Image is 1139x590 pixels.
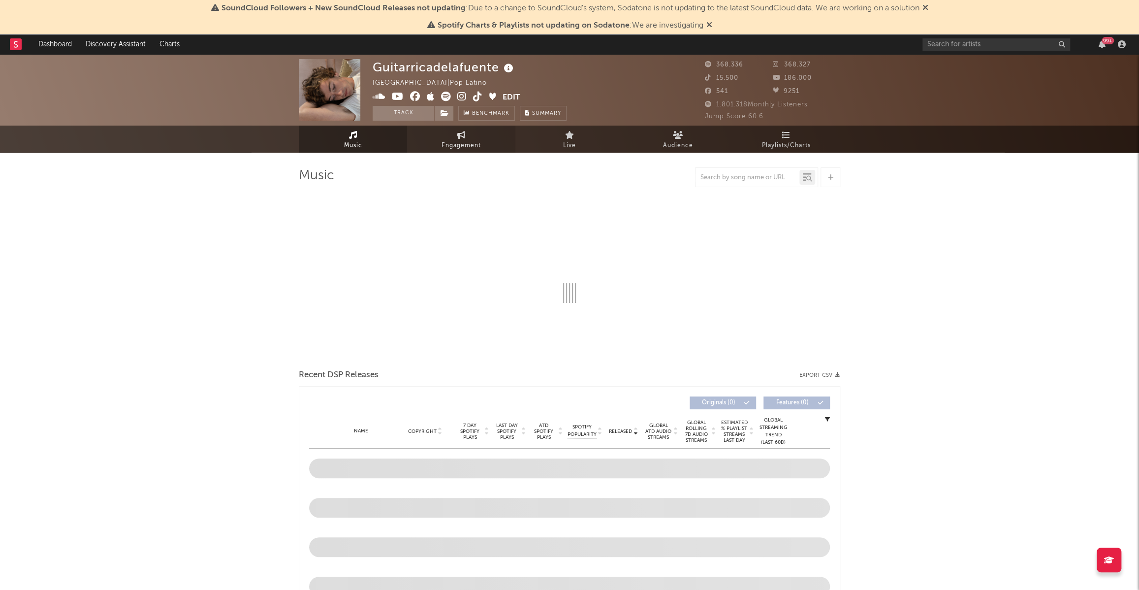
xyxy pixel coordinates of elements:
[563,140,576,152] span: Live
[696,400,741,406] span: Originals ( 0 )
[407,126,515,153] a: Engagement
[773,75,812,81] span: 186.000
[1102,37,1114,44] div: 99 +
[683,420,710,443] span: Global Rolling 7D Audio Streams
[79,34,153,54] a: Discovery Assistant
[221,4,466,12] span: SoundCloud Followers + New SoundCloud Releases not updating
[32,34,79,54] a: Dashboard
[705,101,808,108] span: 1.801.318 Monthly Listeners
[373,59,516,75] div: Guitarricadelafuente
[532,111,561,116] span: Summary
[458,106,515,121] a: Benchmark
[773,88,799,95] span: 9251
[472,108,509,120] span: Benchmark
[344,140,362,152] span: Music
[696,174,799,182] input: Search by song name or URL
[690,396,756,409] button: Originals(0)
[759,417,788,446] div: Global Streaming Trend (Last 60D)
[705,113,763,120] span: Jump Score: 60.6
[770,400,815,406] span: Features ( 0 )
[645,423,672,440] span: Global ATD Audio Streams
[299,369,379,381] span: Recent DSP Releases
[568,424,597,438] span: Spotify Popularity
[773,62,811,68] span: 368.327
[373,106,434,121] button: Track
[732,126,840,153] a: Playlists/Charts
[705,88,728,95] span: 541
[922,38,1070,51] input: Search for artists
[520,106,567,121] button: Summary
[609,428,632,434] span: Released
[408,428,436,434] span: Copyright
[763,396,830,409] button: Features(0)
[494,423,520,440] span: Last Day Spotify Plays
[153,34,187,54] a: Charts
[705,62,743,68] span: 368.336
[706,22,712,30] span: Dismiss
[438,22,703,30] span: : We are investigating
[721,420,748,443] span: Estimated % Playlist Streams Last Day
[1099,40,1106,48] button: 99+
[438,22,630,30] span: Spotify Charts & Playlists not updating on Sodatone
[663,140,693,152] span: Audience
[373,77,498,89] div: [GEOGRAPHIC_DATA] | Pop Latino
[705,75,738,81] span: 15.500
[457,423,483,440] span: 7 Day Spotify Plays
[922,4,928,12] span: Dismiss
[329,427,393,435] div: Name
[624,126,732,153] a: Audience
[221,4,919,12] span: : Due to a change to SoundCloud's system, Sodatone is not updating to the latest SoundCloud data....
[799,372,840,378] button: Export CSV
[515,126,624,153] a: Live
[299,126,407,153] a: Music
[503,92,520,104] button: Edit
[442,140,481,152] span: Engagement
[762,140,811,152] span: Playlists/Charts
[531,423,557,440] span: ATD Spotify Plays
